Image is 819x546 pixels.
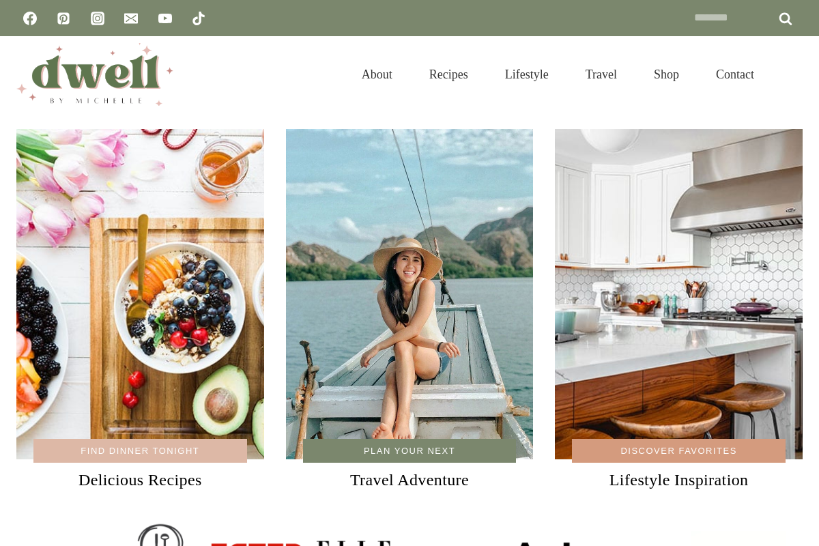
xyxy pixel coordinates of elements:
a: Lifestyle [487,51,567,98]
a: Shop [635,51,698,98]
a: Travel [567,51,635,98]
a: Recipes [411,51,487,98]
a: Pinterest [50,5,77,32]
a: Instagram [84,5,111,32]
a: TikTok [185,5,212,32]
button: View Search Form [779,63,803,86]
a: Contact [698,51,773,98]
a: Email [117,5,145,32]
a: YouTube [152,5,179,32]
a: About [343,51,411,98]
a: Facebook [16,5,44,32]
nav: Primary Navigation [343,51,773,98]
img: DWELL by michelle [16,43,173,106]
